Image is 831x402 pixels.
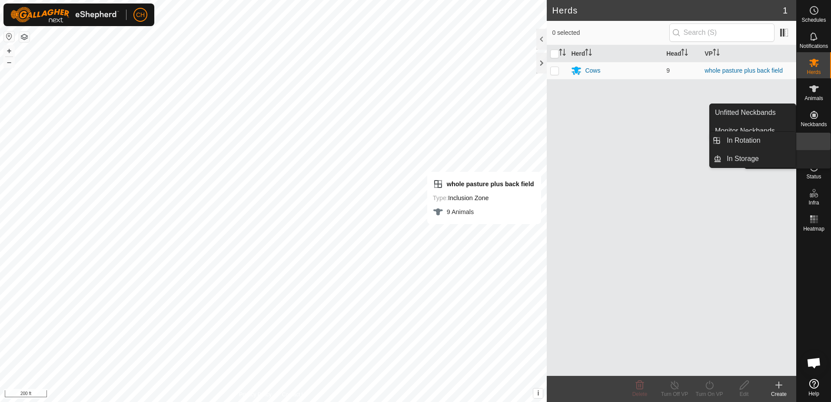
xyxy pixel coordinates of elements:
div: whole pasture plus back field [433,179,534,189]
span: Herds [807,70,821,75]
button: Map Layers [19,32,30,42]
p-sorticon: Activate to sort [713,50,720,57]
span: In Rotation [727,135,760,146]
span: Schedules [801,17,826,23]
div: Edit [727,390,761,398]
label: Type: [433,194,448,201]
div: Create [761,390,796,398]
a: In Rotation [721,132,796,149]
p-sorticon: Activate to sort [559,50,566,57]
button: Reset Map [4,31,14,42]
span: CH [136,10,145,20]
button: i [533,389,543,398]
p-sorticon: Activate to sort [585,50,592,57]
input: Search (S) [669,23,774,42]
span: Notifications [800,44,828,49]
div: Open chat [801,350,827,376]
li: In Rotation [710,132,796,149]
span: Status [806,174,821,179]
div: 9 Animals [433,207,534,217]
a: Help [797,375,831,400]
a: Unfitted Neckbands [710,104,796,121]
button: – [4,57,14,67]
span: In Storage [727,154,759,164]
span: i [537,389,539,397]
span: 9 [666,67,670,74]
span: Heatmap [803,226,824,231]
th: Head [663,45,701,62]
div: Cows [585,66,600,75]
span: Neckbands [801,122,827,127]
a: Privacy Policy [239,391,272,399]
a: Contact Us [282,391,308,399]
div: Turn On VP [692,390,727,398]
p-sorticon: Activate to sort [681,50,688,57]
a: Monitor Neckbands [710,122,796,140]
th: VP [701,45,796,62]
span: 0 selected [552,28,669,37]
span: Monitor Neckbands [715,126,775,136]
th: Herd [568,45,663,62]
span: Help [808,391,819,396]
span: Unfitted Neckbands [715,107,776,118]
span: Infra [808,200,819,205]
img: Gallagher Logo [10,7,119,23]
div: Turn Off VP [657,390,692,398]
li: In Storage [710,150,796,167]
span: 1 [783,4,788,17]
span: Animals [804,96,823,101]
h2: Herds [552,5,782,16]
div: Inclusion Zone [433,193,534,203]
a: In Storage [721,150,796,167]
button: + [4,46,14,56]
span: Delete [632,391,648,397]
a: whole pasture plus back field [705,67,783,74]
